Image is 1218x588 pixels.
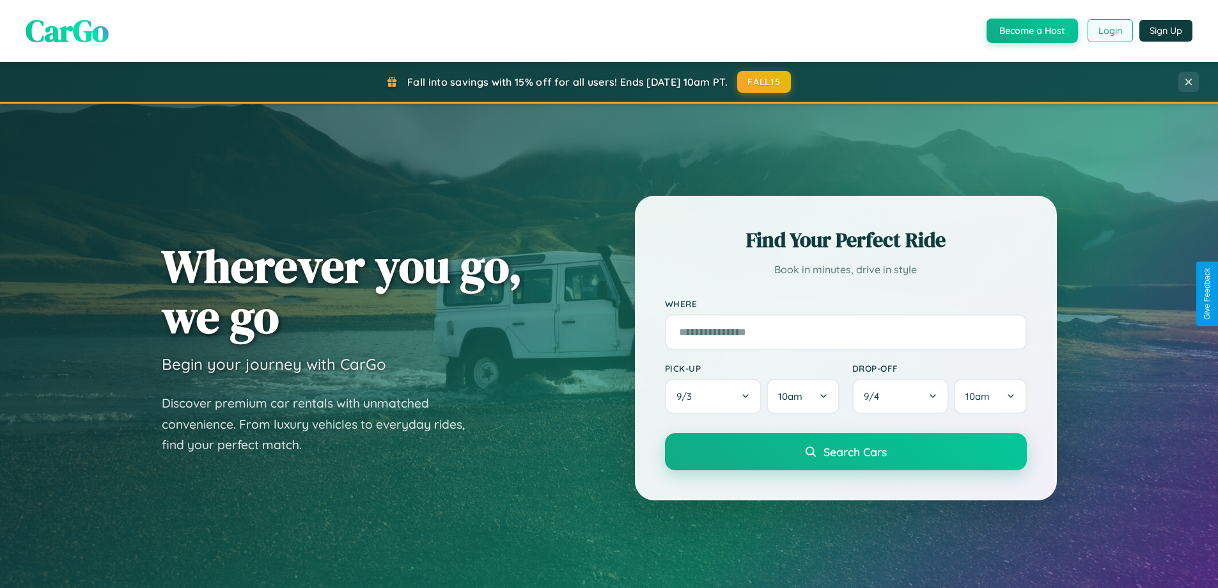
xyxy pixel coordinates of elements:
[778,390,802,402] span: 10am
[665,433,1027,470] button: Search Cars
[665,379,762,414] button: 9/3
[665,226,1027,254] h2: Find Your Perfect Ride
[162,393,481,456] p: Discover premium car rentals with unmatched convenience. From luxury vehicles to everyday rides, ...
[987,19,1078,43] button: Become a Host
[1088,19,1133,42] button: Login
[162,354,386,374] h3: Begin your journey with CarGo
[665,363,839,374] label: Pick-up
[407,75,728,88] span: Fall into savings with 15% off for all users! Ends [DATE] 10am PT.
[864,390,886,402] span: 9 / 4
[1139,20,1192,42] button: Sign Up
[1203,268,1212,320] div: Give Feedback
[162,241,522,342] h1: Wherever you go, we go
[665,260,1027,279] p: Book in minutes, drive in style
[665,298,1027,309] label: Where
[852,379,949,414] button: 9/4
[965,390,990,402] span: 10am
[737,71,791,93] button: FALL15
[676,390,698,402] span: 9 / 3
[26,10,109,52] span: CarGo
[824,445,887,459] span: Search Cars
[767,379,839,414] button: 10am
[954,379,1026,414] button: 10am
[852,363,1027,374] label: Drop-off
